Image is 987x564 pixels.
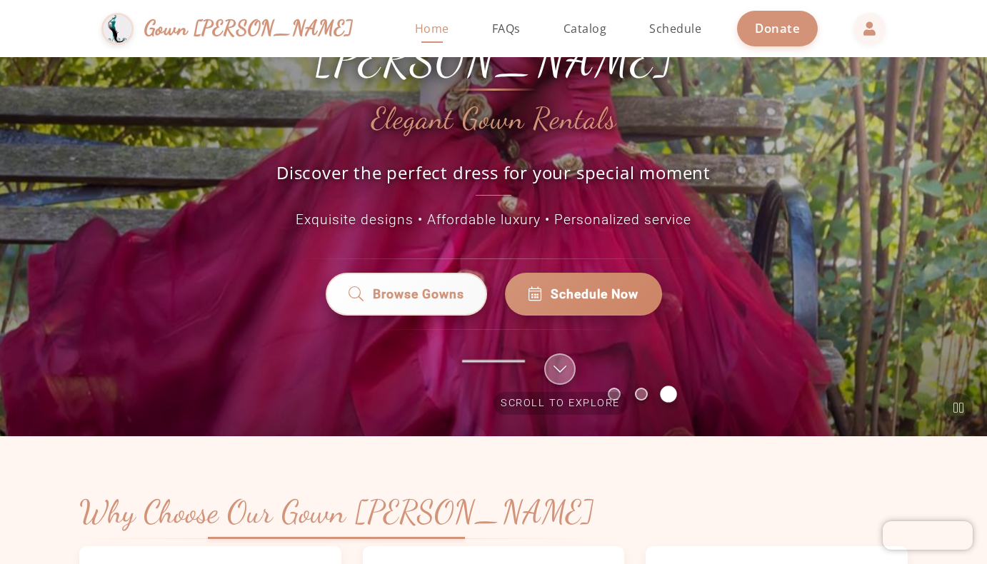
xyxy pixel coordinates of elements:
p: Exquisite designs • Affordable luxury • Personalized service [172,210,815,231]
a: Donate [737,11,818,46]
span: Schedule Now [551,285,638,303]
img: Gown Gmach Logo [101,13,134,45]
a: Gown [PERSON_NAME] [101,9,368,49]
h2: Why Choose Our Gown [PERSON_NAME] [79,493,593,532]
h2: Elegant Gown Rentals [371,103,616,136]
span: Schedule [649,21,701,36]
span: FAQs [492,21,521,36]
span: Home [415,21,449,36]
p: Discover the perfect dress for your special moment [261,161,726,196]
span: Donate [755,20,800,36]
span: Browse Gowns [373,285,464,303]
span: Scroll to explore [493,392,627,415]
span: Gown [PERSON_NAME] [144,13,354,44]
iframe: Chatra live chat [883,521,973,550]
span: Catalog [563,21,607,36]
